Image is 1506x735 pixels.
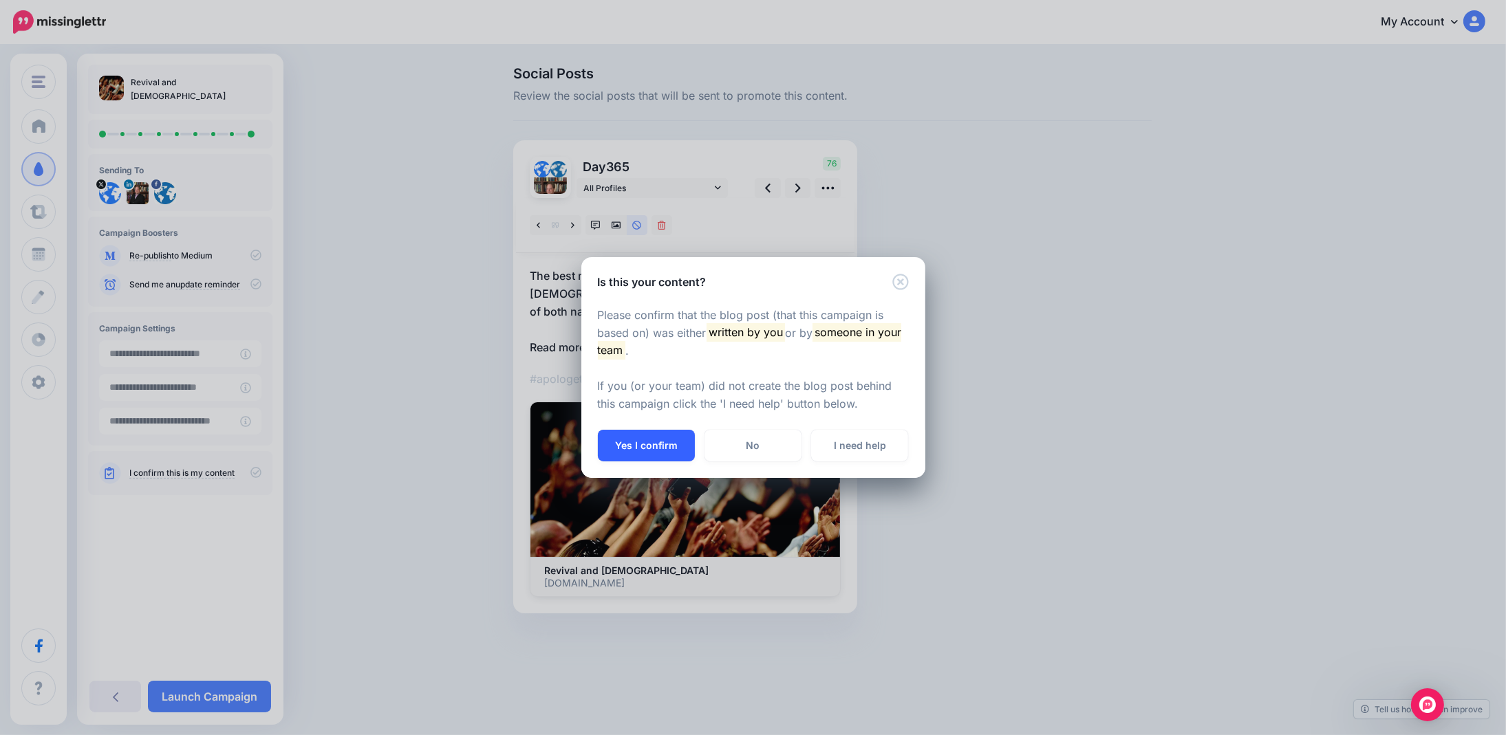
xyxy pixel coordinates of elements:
mark: someone in your team [598,323,902,359]
div: Open Intercom Messenger [1411,688,1444,721]
button: Yes I confirm [598,430,695,461]
p: Please confirm that the blog post (that this campaign is based on) was either or by . If you (or ... [598,307,909,414]
mark: written by you [707,323,785,341]
h5: Is this your content? [598,274,707,290]
button: Close [892,274,909,291]
a: No [704,430,802,461]
a: I need help [811,430,908,461]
